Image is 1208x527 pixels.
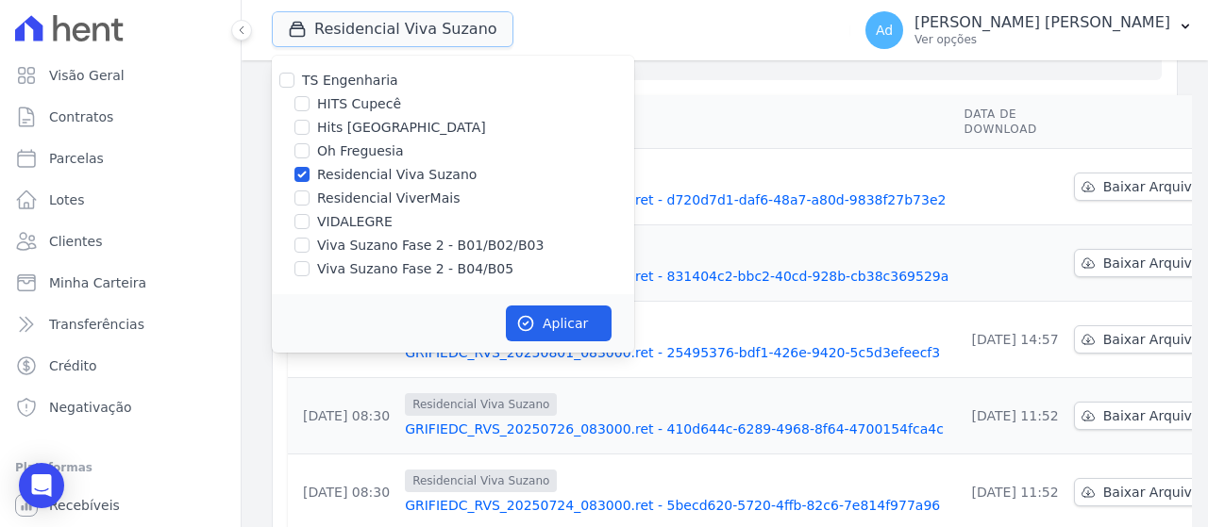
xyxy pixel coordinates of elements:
span: Lotes [49,190,85,209]
span: Baixar Arquivo [1103,254,1200,272]
span: Baixar Arquivo [1103,330,1200,349]
span: Transferências [49,315,144,334]
a: Recebíveis [8,486,233,524]
a: Transferências [8,305,233,343]
a: GRIFIEDC_RVS_20250724_083000.ret - 5becd620-5720-4ffb-82c6-7e814f977a96 [405,496,948,515]
a: Crédito [8,347,233,385]
a: GRIFIEDC_RVS_20250826_083000.ret - d720d7d1-daf6-48a7-a80d-9838f27b73e2 [405,190,948,209]
span: Baixar Arquivo [1103,406,1200,425]
label: HITS Cupecê [317,94,401,114]
a: GRIFIEDC_RVS_20250726_083000.ret - 410d644c-6289-4968-8f64-4700154fca4c [405,420,948,438]
th: Data de Download [957,95,1066,149]
td: [DATE] 08:30 [288,378,397,454]
button: Aplicar [506,305,612,341]
div: Open Intercom Messenger [19,463,64,508]
span: Baixar Arquivo [1103,483,1200,502]
a: GRIFIEDC_RVS_20250801_083000.ret - 25495376-bdf1-426e-9420-5c5d3efeecf3 [405,343,948,362]
label: Viva Suzano Fase 2 - B04/B05 [317,259,513,279]
label: Residencial Viva Suzano [317,165,477,185]
a: Lotes [8,181,233,219]
td: [DATE] 11:52 [957,378,1066,454]
a: Minha Carteira [8,264,233,302]
span: Baixar Arquivo [1103,177,1200,196]
label: TS Engenharia [302,73,398,88]
div: Plataformas [15,456,226,479]
a: Contratos [8,98,233,136]
span: Contratos [49,107,113,126]
a: GRIFIEDC_RVS_20250823_083001.ret - 831404c2-bbc2-40cd-928b-cb38c369529a [405,267,948,286]
label: Residencial ViverMais [317,189,460,208]
p: Ver opções [914,32,1170,47]
p: [PERSON_NAME] [PERSON_NAME] [914,13,1170,32]
a: Clientes [8,222,233,260]
td: [DATE] 14:57 [957,302,1066,378]
span: Residencial Viva Suzano [405,393,557,416]
label: VIDALEGRE [317,212,393,232]
a: Parcelas [8,140,233,177]
label: Oh Freguesia [317,141,404,161]
span: Minha Carteira [49,273,146,292]
span: Clientes [49,232,102,251]
label: Viva Suzano Fase 2 - B01/B02/B03 [317,236,544,255]
span: Visão Geral [49,66,125,85]
span: Ad [876,24,893,37]
span: Parcelas [49,149,104,168]
span: Negativação [49,398,132,417]
button: Residencial Viva Suzano [272,11,513,47]
span: Residencial Viva Suzano [405,469,557,492]
button: Ad [PERSON_NAME] [PERSON_NAME] Ver opções [850,4,1208,57]
span: Recebíveis [49,496,120,515]
a: Visão Geral [8,57,233,94]
th: Arquivo [397,95,956,149]
span: Crédito [49,356,97,375]
label: Hits [GEOGRAPHIC_DATA] [317,118,486,138]
a: Negativação [8,388,233,426]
